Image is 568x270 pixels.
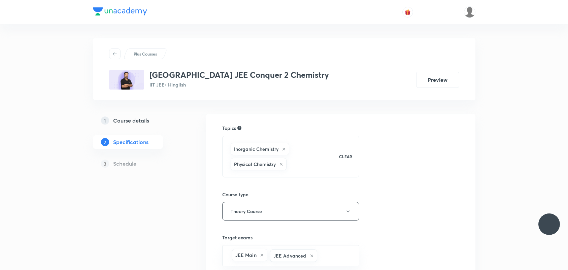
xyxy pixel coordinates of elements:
h6: Target exams [222,234,360,241]
h5: Course details [113,116,149,125]
a: 1Course details [93,114,185,127]
div: Search for topics [237,125,241,131]
p: CLEAR [339,154,352,160]
img: 73E9752A-E8D4-435C-AE22-FEAAE7FEAB34_plus.png [109,70,144,90]
h6: Topics [222,125,236,132]
p: 1 [101,116,109,125]
h6: JEE Main [235,251,257,259]
button: Preview [416,72,459,88]
img: ttu [545,220,553,228]
img: snigdha [464,6,475,18]
a: Company Logo [93,7,147,17]
h6: JEE Advanced [273,252,306,259]
h6: Physical Chemistry [234,161,276,168]
p: IIT JEE • Hinglish [149,81,329,88]
button: Open [355,255,357,257]
h5: Schedule [113,160,136,168]
h6: Inorganic Chemistry [234,145,278,153]
img: avatar [405,9,411,15]
button: avatar [402,7,413,18]
img: Company Logo [93,7,147,15]
h5: Specifications [113,138,148,146]
p: 3 [101,160,109,168]
p: 2 [101,138,109,146]
button: Theory Course [222,202,360,221]
h6: Course type [222,191,360,198]
h3: [GEOGRAPHIC_DATA] JEE Conquer 2 Chemistry [149,70,329,80]
p: Plus Courses [134,51,157,57]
